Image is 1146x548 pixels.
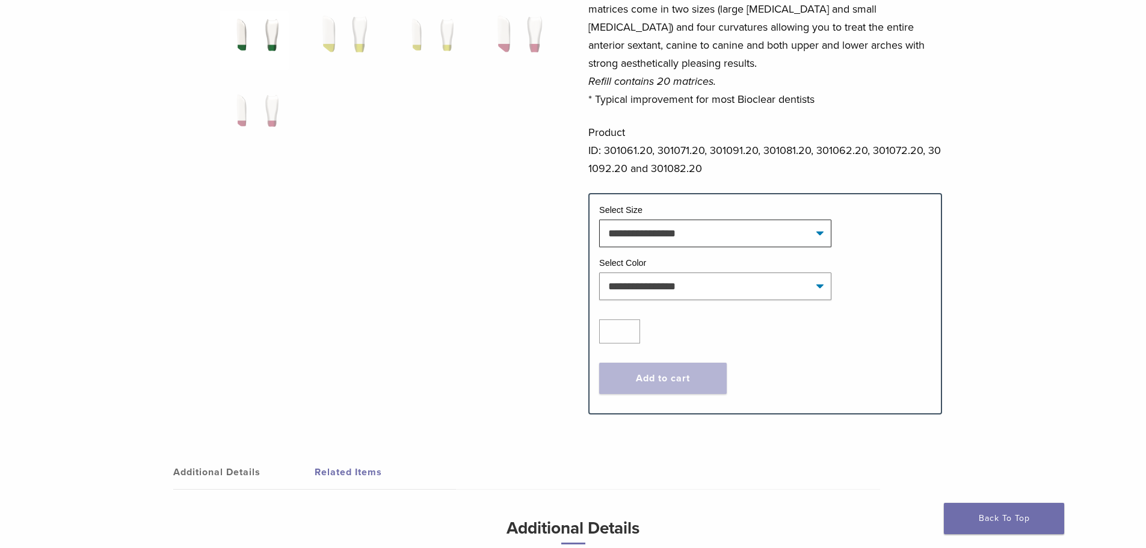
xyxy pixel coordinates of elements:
img: BT Matrix Series - Image 9 [220,87,289,147]
img: BT Matrix Series - Image 8 [482,11,551,71]
label: Select Color [599,258,646,268]
em: Refill contains 20 matrices. [588,75,716,88]
a: Additional Details [173,455,315,489]
img: BT Matrix Series - Image 5 [220,11,289,71]
p: Product ID: 301061.20, 301071.20, 301091.20, 301081.20, 301062.20, 301072.20, 301092.20 and 30108... [588,123,942,177]
a: Related Items [315,455,456,489]
a: Back To Top [944,503,1064,534]
label: Select Size [599,205,642,215]
img: BT Matrix Series - Image 6 [307,11,376,71]
img: BT Matrix Series - Image 7 [395,11,464,71]
button: Add to cart [599,363,727,394]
